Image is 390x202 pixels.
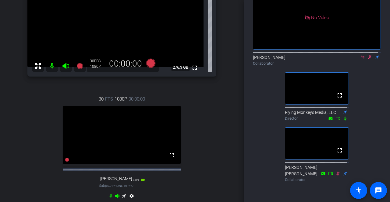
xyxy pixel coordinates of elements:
[129,96,145,102] span: 00:00:00
[171,64,190,71] span: 276.3 GB
[253,54,381,66] div: [PERSON_NAME]
[285,109,349,121] div: Flying Monkeys Media, LLC
[133,178,139,182] span: 80%
[285,177,349,183] div: Collaborator
[90,59,105,63] div: 30
[375,187,382,194] mat-icon: message
[105,59,146,69] div: 00:00:00
[336,147,343,154] mat-icon: fullscreen
[112,184,133,187] span: iPhone 16 Pro
[105,96,113,102] span: FPS
[111,183,112,188] span: -
[99,183,133,188] span: Subject
[100,176,132,181] span: [PERSON_NAME]
[115,96,127,102] span: 1080P
[311,15,329,20] span: No Video
[168,152,175,159] mat-icon: fullscreen
[253,61,381,66] div: Collaborator
[128,193,135,201] mat-icon: settings
[336,92,343,99] mat-icon: fullscreen
[140,177,145,182] mat-icon: battery_std
[285,116,349,121] div: Director
[285,164,349,183] div: [PERSON_NAME] [PERSON_NAME]
[90,64,105,69] div: 1080P
[355,187,362,194] mat-icon: accessibility
[99,96,104,102] span: 30
[191,64,198,71] mat-icon: fullscreen
[94,59,101,63] span: FPS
